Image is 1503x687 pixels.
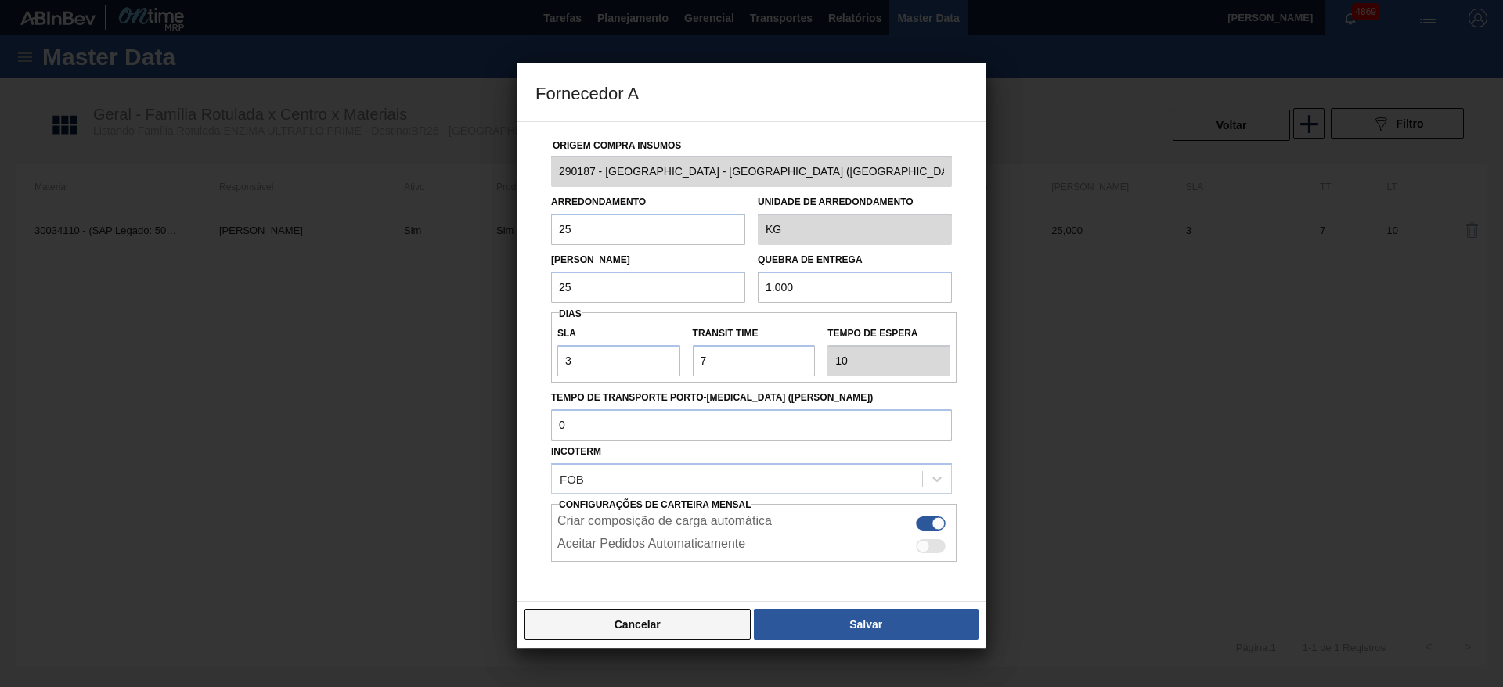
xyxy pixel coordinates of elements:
span: Configurações de Carteira Mensal [559,499,751,510]
button: Cancelar [524,609,751,640]
label: Transit Time [693,322,816,345]
label: [PERSON_NAME] [551,254,630,265]
div: Essa configuração habilita a criação automática de composição de carga do lado do fornecedor caso... [551,510,957,533]
label: Arredondamento [551,196,646,207]
h3: Fornecedor A [517,63,986,122]
label: SLA [557,322,680,345]
button: Salvar [754,609,979,640]
label: Quebra de entrega [758,254,863,265]
label: Tempo de espera [827,322,950,345]
label: Criar composição de carga automática [557,514,772,533]
label: Aceitar Pedidos Automaticamente [557,537,745,556]
div: FOB [560,472,584,485]
label: Incoterm [551,446,601,457]
label: Unidade de arredondamento [758,191,952,214]
label: Tempo de Transporte Porto-[MEDICAL_DATA] ([PERSON_NAME]) [551,387,952,409]
span: Dias [559,308,582,319]
div: Essa configuração habilita aceite automático do pedido do lado do fornecedor [551,533,957,556]
label: Origem Compra Insumos [553,140,681,151]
